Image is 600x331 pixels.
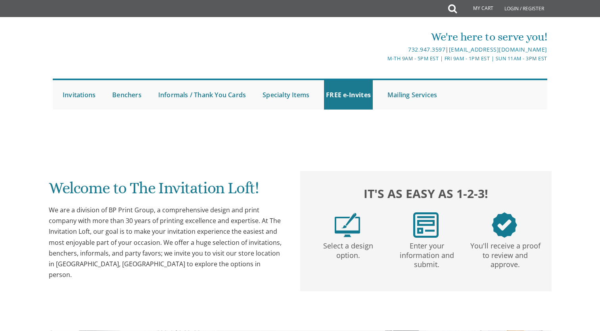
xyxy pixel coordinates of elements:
img: step1.png [335,212,360,238]
a: [EMAIL_ADDRESS][DOMAIN_NAME] [449,46,547,53]
div: M-Th 9am - 5pm EST | Fri 9am - 1pm EST | Sun 11am - 3pm EST [218,54,547,63]
a: Benchers [110,80,144,110]
a: Specialty Items [261,80,311,110]
h2: It's as easy as 1-2-3! [308,185,544,202]
div: We are a division of BP Print Group, a comprehensive design and print company with more than 30 y... [49,205,284,280]
a: Informals / Thank You Cards [156,80,248,110]
a: Invitations [61,80,98,110]
a: 732.947.3597 [408,46,445,53]
p: You'll receive a proof to review and approve. [468,238,543,269]
div: We're here to serve you! [218,29,547,45]
div: | [218,45,547,54]
p: Select a design option. [311,238,386,260]
a: My Cart [456,1,499,17]
p: Enter your information and submit. [389,238,464,269]
h1: Welcome to The Invitation Loft! [49,179,284,203]
a: Mailing Services [385,80,439,110]
img: step3.png [492,212,517,238]
img: step2.png [413,212,439,238]
a: FREE e-Invites [324,80,373,110]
